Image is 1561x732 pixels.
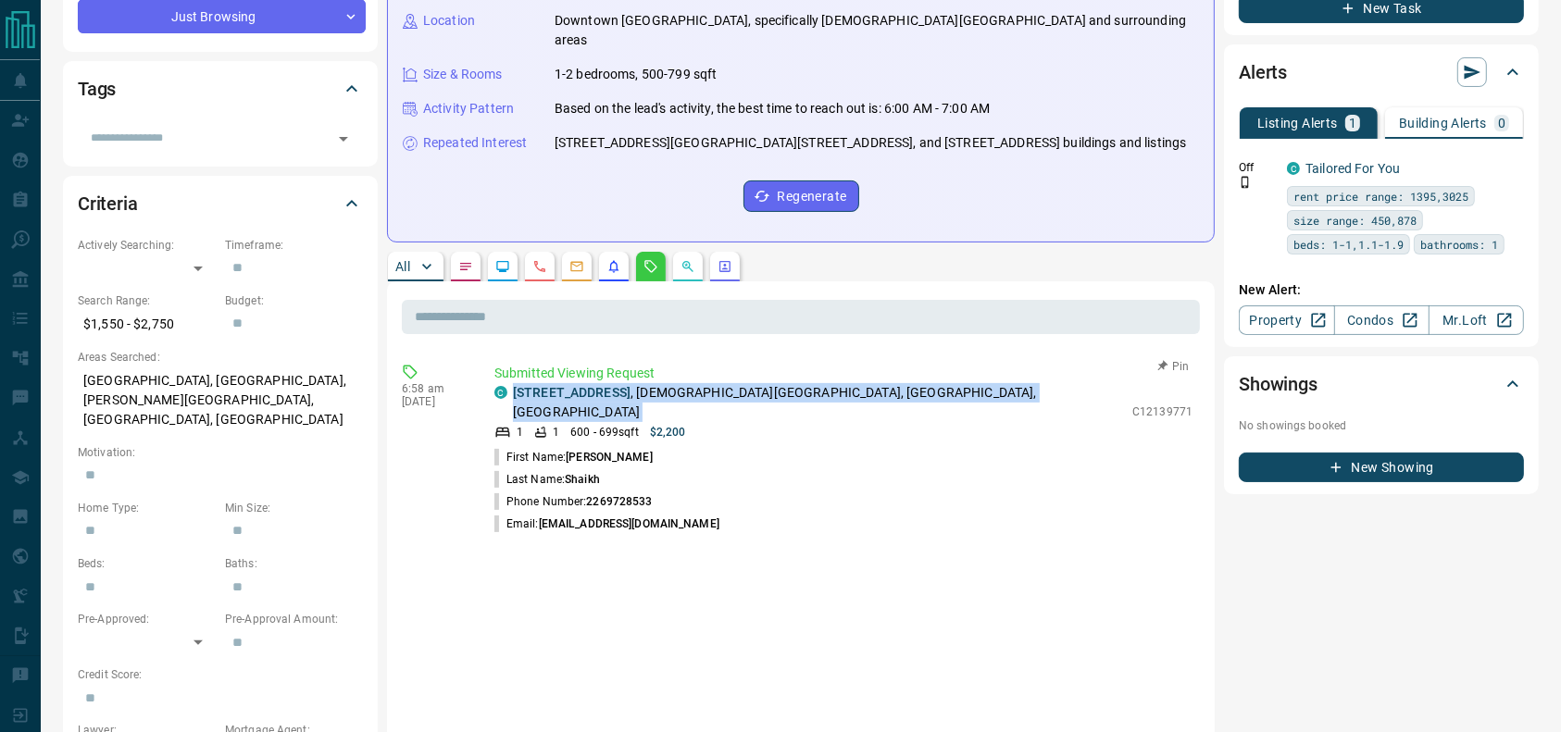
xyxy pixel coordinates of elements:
span: 2269728533 [586,495,652,508]
p: $1,550 - $2,750 [78,309,216,340]
svg: Lead Browsing Activity [495,259,510,274]
p: Location [423,11,475,31]
span: rent price range: 1395,3025 [1293,187,1468,205]
div: Alerts [1239,50,1524,94]
div: Tags [78,67,363,111]
span: [EMAIL_ADDRESS][DOMAIN_NAME] [539,517,719,530]
button: Regenerate [743,180,859,212]
p: Min Size: [225,500,363,516]
h2: Alerts [1239,57,1287,87]
p: Size & Rooms [423,65,503,84]
p: Repeated Interest [423,133,527,153]
h2: Showings [1239,369,1317,399]
svg: Listing Alerts [606,259,621,274]
p: Motivation: [78,444,363,461]
p: First Name: [494,449,653,465]
div: Showings [1239,362,1524,406]
p: Activity Pattern [423,99,514,118]
p: Pre-Approval Amount: [225,611,363,627]
p: 1-2 bedrooms, 500-799 sqft [555,65,717,84]
p: Building Alerts [1399,117,1487,130]
a: Property [1239,305,1334,335]
p: 6:58 am [402,382,467,395]
div: condos.ca [1287,162,1300,175]
p: New Alert: [1239,280,1524,300]
p: C12139771 [1132,403,1193,420]
span: [PERSON_NAME] [566,451,652,464]
p: Beds: [78,555,216,572]
button: New Showing [1239,453,1524,482]
p: Off [1239,159,1276,176]
svg: Agent Actions [718,259,732,274]
p: Pre-Approved: [78,611,216,627]
p: Credit Score: [78,666,363,683]
a: [STREET_ADDRESS] [513,385,631,400]
p: Search Range: [78,292,216,309]
p: Budget: [225,292,363,309]
p: All [395,260,410,273]
div: condos.ca [494,386,507,399]
p: Listing Alerts [1257,117,1338,130]
h2: Criteria [78,189,138,218]
svg: Requests [643,259,658,274]
p: Last Name: [494,471,600,488]
p: Based on the lead's activity, the best time to reach out is: 6:00 AM - 7:00 AM [555,99,990,118]
a: Mr.Loft [1429,305,1524,335]
p: Baths: [225,555,363,572]
button: Pin [1146,358,1200,375]
p: Submitted Viewing Request [494,364,1193,383]
p: 1 [517,424,523,440]
p: [DATE] [402,395,467,408]
p: 1 [553,424,559,440]
p: 0 [1498,117,1505,130]
svg: Opportunities [681,259,695,274]
p: 600 - 699 sqft [570,424,638,440]
svg: Calls [532,259,547,274]
span: beds: 1-1,1.1-1.9 [1293,235,1404,254]
span: size range: 450,878 [1293,211,1417,230]
a: Condos [1334,305,1430,335]
h2: Tags [78,74,116,104]
p: Areas Searched: [78,349,363,366]
a: Tailored For You [1305,161,1400,176]
p: Actively Searching: [78,237,216,254]
p: Timeframe: [225,237,363,254]
p: Downtown [GEOGRAPHIC_DATA], specifically [DEMOGRAPHIC_DATA][GEOGRAPHIC_DATA] and surrounding areas [555,11,1199,50]
p: Home Type: [78,500,216,516]
div: Criteria [78,181,363,226]
p: [GEOGRAPHIC_DATA], [GEOGRAPHIC_DATA], [PERSON_NAME][GEOGRAPHIC_DATA], [GEOGRAPHIC_DATA], [GEOGRAP... [78,366,363,435]
p: $2,200 [650,424,686,440]
span: bathrooms: 1 [1420,235,1498,254]
svg: Emails [569,259,584,274]
p: 1 [1349,117,1356,130]
span: Shaikh [565,473,600,486]
p: Email: [494,515,719,532]
p: , [DEMOGRAPHIC_DATA][GEOGRAPHIC_DATA], [GEOGRAPHIC_DATA], [GEOGRAPHIC_DATA] [513,383,1123,422]
p: [STREET_ADDRESS][GEOGRAPHIC_DATA][STREET_ADDRESS], and [STREET_ADDRESS] buildings and listings [555,133,1186,153]
button: Open [331,126,356,152]
p: No showings booked [1239,417,1524,434]
svg: Push Notification Only [1239,176,1252,189]
svg: Notes [458,259,473,274]
p: Phone Number: [494,493,653,510]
